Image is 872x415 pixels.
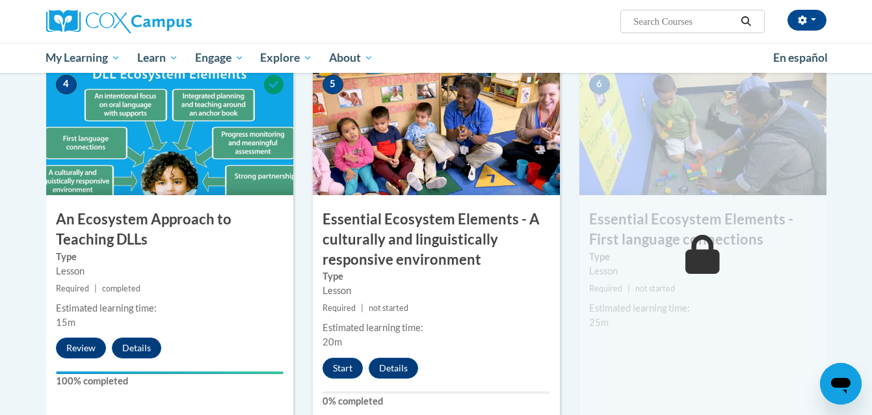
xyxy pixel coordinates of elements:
label: Type [323,269,550,284]
span: completed [102,284,140,293]
span: Explore [260,50,312,66]
img: Course Image [313,65,560,195]
a: Engage [187,43,252,73]
span: Required [589,284,622,293]
span: Engage [195,50,244,66]
span: 4 [56,75,77,94]
h3: Essential Ecosystem Elements - A culturally and linguistically responsive environment [313,209,560,269]
span: En español [773,51,828,64]
label: Type [56,250,284,264]
span: 5 [323,75,343,94]
span: Learn [137,50,178,66]
input: Search Courses [632,14,736,29]
span: Required [56,284,89,293]
div: Estimated learning time: [589,301,817,315]
button: Review [56,338,106,358]
span: 25m [589,317,609,328]
button: Details [369,358,418,379]
a: Learn [129,43,187,73]
img: Course Image [579,65,826,195]
span: | [628,284,630,293]
div: Lesson [323,284,550,298]
iframe: Button to launch messaging window [820,363,862,405]
button: Account Settings [787,10,826,31]
span: 15m [56,317,75,328]
div: Main menu [27,43,846,73]
h3: An Ecosystem Approach to Teaching DLLs [46,209,293,250]
span: 6 [589,75,610,94]
span: 20m [323,336,342,347]
button: Start [323,358,363,379]
label: Type [589,250,817,264]
span: About [329,50,373,66]
div: Estimated learning time: [323,321,550,335]
span: | [361,303,363,313]
a: Explore [252,43,321,73]
img: Course Image [46,65,293,195]
div: Lesson [56,264,284,278]
h3: Essential Ecosystem Elements - First language connections [579,209,826,250]
div: Your progress [56,371,284,374]
label: 0% completed [323,394,550,408]
span: My Learning [46,50,120,66]
label: 100% completed [56,374,284,388]
span: not started [369,303,408,313]
span: not started [635,284,675,293]
span: Required [323,303,356,313]
a: About [321,43,382,73]
div: Estimated learning time: [56,301,284,315]
button: Details [112,338,161,358]
a: En español [765,44,836,72]
button: Search [736,14,756,29]
span: | [94,284,97,293]
div: Lesson [589,264,817,278]
img: Cox Campus [46,10,192,33]
a: Cox Campus [46,10,293,33]
a: My Learning [38,43,129,73]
